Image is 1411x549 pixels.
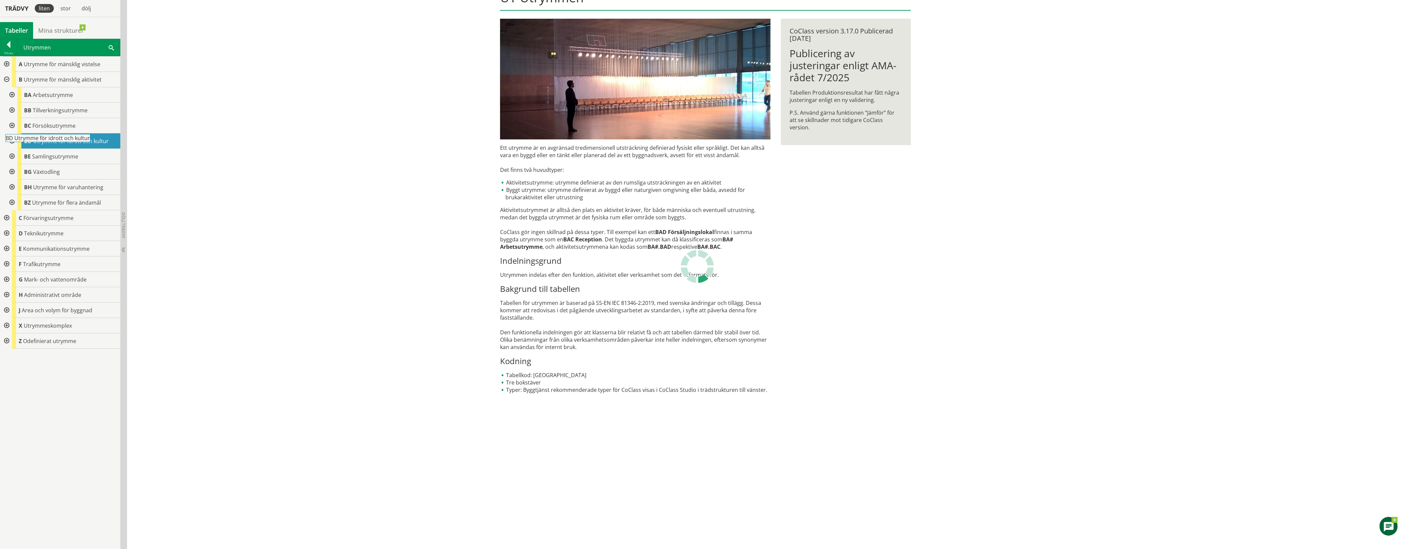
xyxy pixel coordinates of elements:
[500,356,771,366] h3: Kodning
[0,50,17,56] div: Tillbaka
[33,22,89,39] a: Mina strukturer
[17,39,120,56] div: Utrymmen
[500,179,771,186] li: Aktivitetsutrymme: utrymme definierat av den rumsliga utsträckningen av en aktivitet
[5,149,120,164] div: Gå till informationssidan för CoClass Studio
[121,212,126,238] span: Dölj trädvy
[5,195,120,210] div: Gå till informationssidan för CoClass Studio
[5,134,90,142] div: Gå till informationssidan för CoClass Studio
[24,322,72,329] span: Utrymmeskomplex
[19,245,22,252] span: E
[23,245,90,252] span: Kommunikationsutrymme
[14,134,90,142] span: Utrymme för idrott och kultur
[655,228,714,236] strong: BAD Försäljningslokal
[500,284,771,294] h3: Bakgrund till tabellen
[19,322,22,329] span: X
[5,180,120,195] div: Gå till informationssidan för CoClass Studio
[24,91,31,99] span: BA
[32,122,76,129] span: Försöksutrymme
[78,4,95,13] div: dölj
[109,44,114,51] span: Sök i tabellen
[24,122,31,129] span: BC
[500,379,771,386] li: Tre bokstäver
[32,153,78,160] span: Samlingsutrymme
[33,168,60,176] span: Växtodling
[24,291,81,299] span: Administrativt område
[19,260,22,268] span: F
[24,230,64,237] span: Teknikutrymme
[5,103,120,118] div: Gå till informationssidan för CoClass Studio
[500,236,733,250] strong: BA# Arbetsutrymme
[33,91,73,99] span: Arbetsutrymme
[32,199,101,206] span: Utrymme för flera ändamål
[1,5,32,12] div: Trädvy
[5,118,120,133] div: Gå till informationssidan för CoClass Studio
[24,76,102,83] span: Utrymme för mänsklig aktivitet
[500,19,771,139] img: utrymme.jpg
[6,134,13,142] span: BD
[500,386,771,394] li: Typer: Byggtjänst rekommenderade typer för CoClass visas i CoClass Studio i trädstrukturen till v...
[19,307,20,314] span: J
[19,230,23,237] span: D
[35,4,54,13] div: liten
[790,47,902,84] h1: Publicering av justeringar enligt AMA-rådet 7/2025
[33,184,103,191] span: Utrymme för varuhantering
[24,61,100,68] span: Utrymme för mänsklig vistelse
[24,153,31,160] span: BE
[23,260,61,268] span: Trafikutrymme
[697,243,720,250] strong: BA#.BAC
[24,168,32,176] span: BG
[648,243,671,250] strong: BA#.BAD
[19,61,22,68] span: A
[500,371,771,379] li: Tabellkod: [GEOGRAPHIC_DATA]
[790,109,902,131] p: P.S. Använd gärna funktionen ”Jämför” för att se skillnader mot tidigare CoClass version.
[500,186,771,201] li: Byggt utrymme: utrymme definierat av byggd eller naturgiven omgivning eller båda, avsedd för bruk...
[24,107,31,114] span: BB
[23,337,76,345] span: Odefinierat utrymme
[19,214,22,222] span: C
[790,27,902,42] div: CoClass version 3.17.0 Publicerad [DATE]
[5,87,120,103] div: Gå till informationssidan för CoClass Studio
[500,144,771,409] div: Ett utrymme är en avgränsad tredimensionell utsträckning definierad fysiskt eller språkligt. Det ...
[19,337,22,345] span: Z
[56,4,75,13] div: stor
[33,107,88,114] span: Tillverkningsutrymme
[563,236,602,243] strong: BAC Reception
[22,307,92,314] span: Area och volym för byggnad
[24,199,31,206] span: BZ
[19,276,23,283] span: G
[790,89,902,104] p: Tabellen Produktionsresultat har fått några justeringar enligt en ny validering.
[24,276,87,283] span: Mark- och vattenområde
[24,184,32,191] span: BH
[23,214,74,222] span: Förvaringsutrymme
[19,76,22,83] span: B
[5,133,120,149] div: Gå till informationssidan för CoClass Studio
[5,164,120,180] div: Gå till informationssidan för CoClass Studio
[19,291,23,299] span: H
[500,256,771,266] h3: Indelningsgrund
[681,250,714,283] img: Laddar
